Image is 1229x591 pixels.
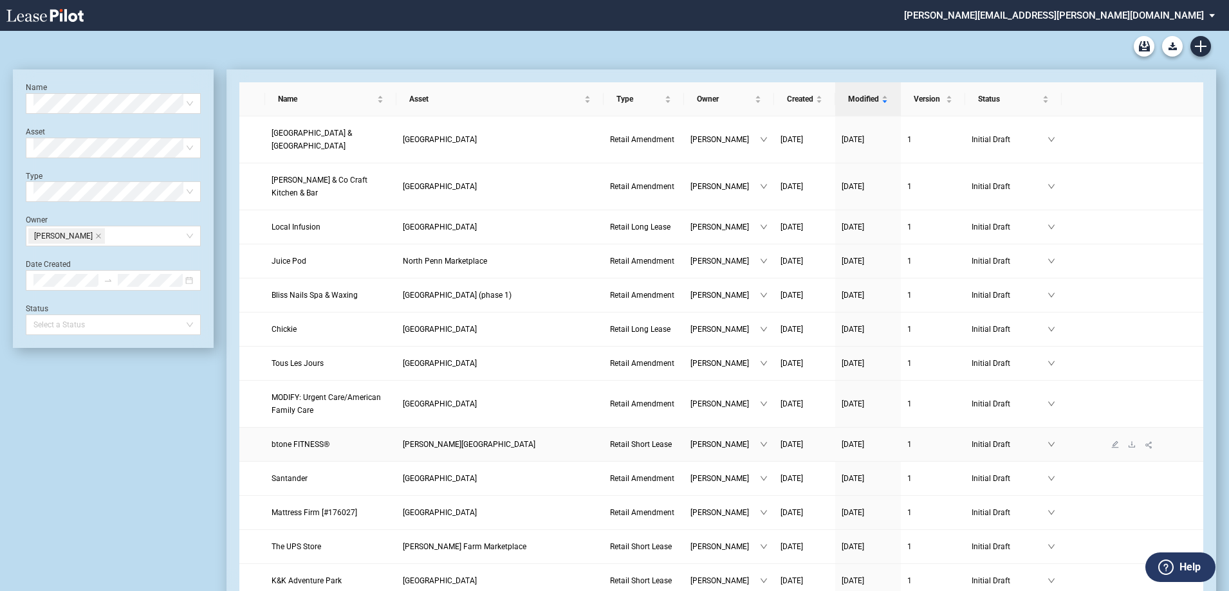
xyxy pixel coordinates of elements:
[272,508,357,517] span: Mattress Firm [#176027]
[272,542,321,551] span: The UPS Store
[781,576,803,585] span: [DATE]
[781,291,803,300] span: [DATE]
[907,223,912,232] span: 1
[26,304,48,313] label: Status
[781,357,829,370] a: [DATE]
[842,135,864,144] span: [DATE]
[781,506,829,519] a: [DATE]
[1048,183,1055,190] span: down
[610,472,678,485] a: Retail Amendment
[690,472,760,485] span: [PERSON_NAME]
[760,291,768,299] span: down
[760,400,768,408] span: down
[403,506,597,519] a: [GEOGRAPHIC_DATA]
[1048,359,1055,367] span: down
[272,506,391,519] a: Mattress Firm [#176027]
[972,289,1048,302] span: Initial Draft
[907,221,959,233] a: 1
[781,472,829,485] a: [DATE]
[95,233,102,239] span: close
[1048,543,1055,550] span: down
[690,255,760,268] span: [PERSON_NAME]
[690,506,760,519] span: [PERSON_NAME]
[972,323,1048,336] span: Initial Draft
[403,257,487,266] span: North Penn Marketplace
[26,172,42,181] label: Type
[907,323,959,336] a: 1
[781,508,803,517] span: [DATE]
[272,257,306,266] span: Juice Pod
[403,357,597,370] a: [GEOGRAPHIC_DATA]
[684,82,774,116] th: Owner
[842,508,864,517] span: [DATE]
[781,325,803,334] span: [DATE]
[610,540,678,553] a: Retail Short Lease
[610,399,674,408] span: Retail Amendment
[403,472,597,485] a: [GEOGRAPHIC_DATA]
[403,397,597,410] a: [GEOGRAPHIC_DATA]
[690,357,760,370] span: [PERSON_NAME]
[403,474,477,483] span: Warminster Towne Center
[972,133,1048,146] span: Initial Draft
[972,540,1048,553] span: Initial Draft
[403,180,597,193] a: [GEOGRAPHIC_DATA]
[690,180,760,193] span: [PERSON_NAME]
[403,440,535,449] span: Webster Square
[781,133,829,146] a: [DATE]
[697,93,752,105] span: Owner
[610,223,670,232] span: Retail Long Lease
[610,135,674,144] span: Retail Amendment
[28,228,105,244] span: Heather Dwyer
[907,438,959,451] a: 1
[1048,325,1055,333] span: down
[610,357,678,370] a: Retail Amendment
[272,176,367,197] span: Scalia & Co Craft Kitchen & Bar
[760,136,768,143] span: down
[104,276,113,285] span: to
[907,399,912,408] span: 1
[403,438,597,451] a: [PERSON_NAME][GEOGRAPHIC_DATA]
[842,474,864,483] span: [DATE]
[403,289,597,302] a: [GEOGRAPHIC_DATA] (phase 1)
[907,133,959,146] a: 1
[610,325,670,334] span: Retail Long Lease
[907,180,959,193] a: 1
[690,540,760,553] span: [PERSON_NAME]
[272,359,324,368] span: Tous Les Jours
[610,323,678,336] a: Retail Long Lease
[972,357,1048,370] span: Initial Draft
[403,255,597,268] a: North Penn Marketplace
[272,472,391,485] a: Santander
[610,508,674,517] span: Retail Amendment
[1048,509,1055,516] span: down
[1048,577,1055,585] span: down
[1048,291,1055,299] span: down
[848,93,879,105] span: Modified
[272,289,391,302] a: Bliss Nails Spa & Waxing
[907,257,912,266] span: 1
[781,221,829,233] a: [DATE]
[272,127,391,152] a: [GEOGRAPHIC_DATA] & [GEOGRAPHIC_DATA]
[1134,36,1154,57] a: Archive
[272,255,391,268] a: Juice Pod
[1179,559,1201,576] label: Help
[272,223,320,232] span: Local Infusion
[272,291,358,300] span: Bliss Nails Spa & Waxing
[403,182,477,191] span: Monroe Plaza
[265,82,397,116] th: Name
[610,506,678,519] a: Retail Amendment
[403,135,477,144] span: Bedford Grove
[403,223,477,232] span: Middletown Plaza
[610,474,674,483] span: Retail Amendment
[104,276,113,285] span: swap-right
[403,399,477,408] span: Dalewood I Shopping Center
[972,255,1048,268] span: Initial Draft
[610,133,678,146] a: Retail Amendment
[842,257,864,266] span: [DATE]
[842,323,894,336] a: [DATE]
[972,180,1048,193] span: Initial Draft
[781,438,829,451] a: [DATE]
[907,542,912,551] span: 1
[842,397,894,410] a: [DATE]
[781,397,829,410] a: [DATE]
